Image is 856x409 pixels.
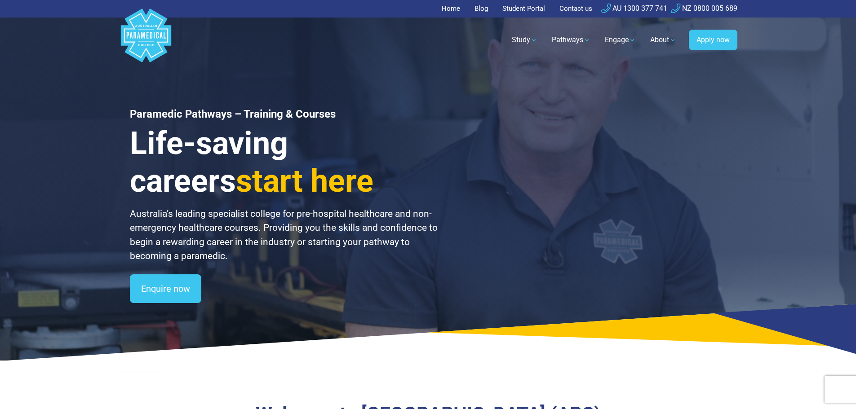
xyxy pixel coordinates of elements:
[130,108,439,121] h1: Paramedic Pathways – Training & Courses
[601,4,667,13] a: AU 1300 377 741
[645,27,682,53] a: About
[119,18,173,63] a: Australian Paramedical College
[689,30,737,50] a: Apply now
[599,27,641,53] a: Engage
[130,274,201,303] a: Enquire now
[506,27,543,53] a: Study
[130,124,439,200] h3: Life-saving careers
[546,27,596,53] a: Pathways
[130,207,439,264] p: Australia’s leading specialist college for pre-hospital healthcare and non-emergency healthcare c...
[671,4,737,13] a: NZ 0800 005 689
[236,163,373,199] span: start here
